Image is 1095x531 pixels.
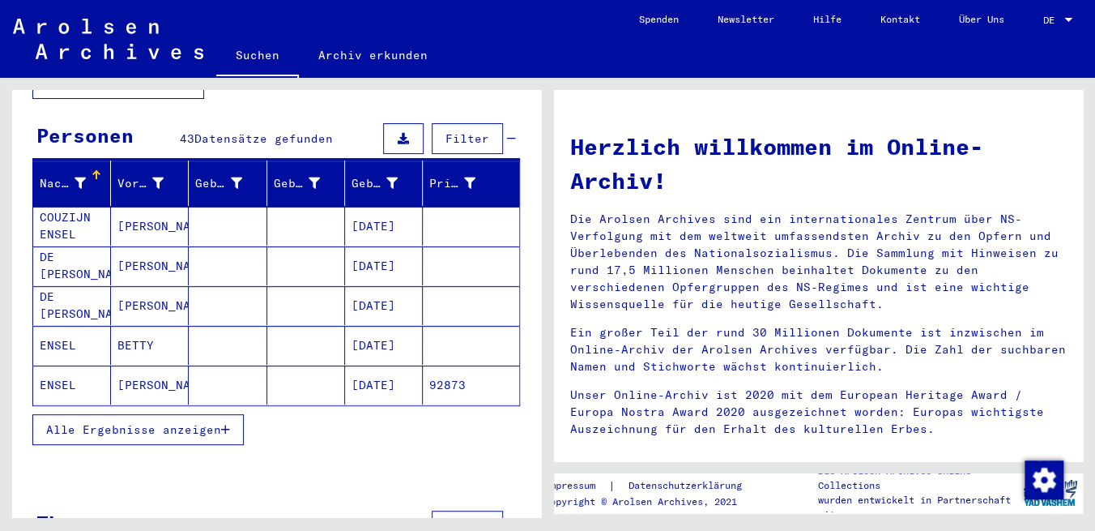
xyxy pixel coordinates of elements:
span: Datensätze gefunden [194,131,333,146]
mat-header-cell: Prisoner # [423,161,519,206]
mat-cell: DE [PERSON_NAME] [33,246,111,285]
span: Filter [445,131,489,146]
mat-cell: COUZIJN ENSEL [33,207,111,246]
p: Unser Online-Archiv ist 2020 mit dem European Heritage Award / Europa Nostra Award 2020 ausgezeic... [570,387,1067,438]
div: Vorname [117,175,164,192]
div: | [544,477,761,495]
p: Ein großer Teil der rund 30 Millionen Dokumente ist inzwischen im Online-Archiv der Arolsen Archi... [570,324,1067,375]
span: 43 [180,131,194,146]
mat-cell: [DATE] [345,286,423,325]
mat-header-cell: Geburtsdatum [345,161,423,206]
mat-cell: [DATE] [345,246,423,285]
mat-cell: ENSEL [33,366,111,405]
span: DE [1043,15,1061,26]
p: Die Arolsen Archives sind ein internationales Zentrum über NS-Verfolgung mit dem weltweit umfasse... [570,211,1067,313]
div: Nachname [40,170,110,196]
mat-header-cell: Geburtsname [189,161,266,206]
mat-header-cell: Vorname [111,161,189,206]
div: Geburtsname [195,175,241,192]
div: Prisoner # [429,170,500,196]
button: Filter [432,123,503,154]
mat-header-cell: Geburt‏ [267,161,345,206]
div: Geburtsdatum [352,175,398,192]
a: Datenschutzerklärung [616,477,761,495]
span: Alle Ergebnisse anzeigen [46,422,221,437]
button: Alle Ergebnisse anzeigen [32,414,244,445]
div: Geburt‏ [274,170,344,196]
div: Vorname [117,170,188,196]
div: Geburtsdatum [352,170,422,196]
mat-cell: 92873 [423,366,519,405]
div: Prisoner # [429,175,475,192]
a: Archiv erkunden [299,36,447,75]
mat-cell: [PERSON_NAME] [111,286,189,325]
a: Impressum [544,477,608,495]
div: Geburtsname [195,170,266,196]
div: Geburt‏ [274,175,320,192]
mat-cell: [PERSON_NAME] [111,207,189,246]
mat-cell: [DATE] [345,326,423,365]
img: Arolsen_neg.svg [13,19,203,59]
mat-header-cell: Nachname [33,161,111,206]
div: Personen [36,121,134,150]
div: Nachname [40,175,86,192]
p: Copyright © Arolsen Archives, 2021 [544,495,761,509]
h1: Herzlich willkommen im Online-Archiv! [570,130,1067,198]
mat-cell: ENSEL [33,326,111,365]
p: Die Arolsen Archives Online-Collections [817,464,1016,493]
img: Zustimmung ändern [1025,460,1063,499]
mat-cell: BETTY [111,326,189,365]
mat-cell: [DATE] [345,366,423,405]
mat-cell: [DATE] [345,207,423,246]
a: Suchen [216,36,299,78]
mat-cell: DE [PERSON_NAME] [33,286,111,325]
p: wurden entwickelt in Partnerschaft mit [817,493,1016,522]
img: yv_logo.png [1020,473,1080,513]
mat-cell: [PERSON_NAME] [111,246,189,285]
mat-cell: [PERSON_NAME] [111,366,189,405]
